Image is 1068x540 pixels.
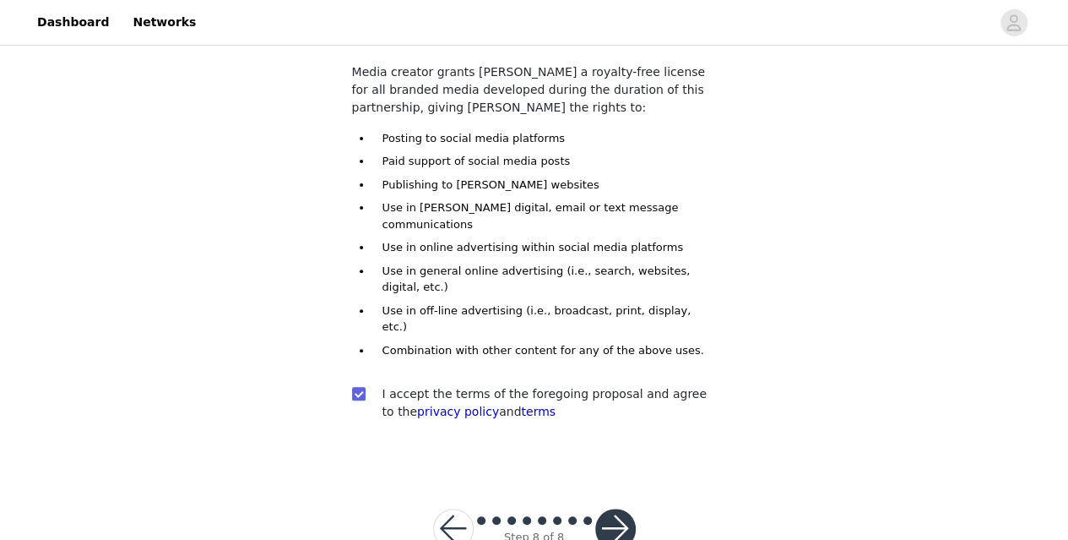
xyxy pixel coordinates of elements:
a: Networks [122,3,206,41]
li: Use in [PERSON_NAME] digital, email or text message communications [372,199,717,232]
a: Dashboard [27,3,119,41]
li: Use in online advertising within social media platforms [372,239,717,256]
li: Posting to social media platforms [372,130,717,147]
div: avatar [1006,9,1022,36]
li: Paid support of social media posts [372,153,717,170]
li: Use in general online advertising (i.e., search, websites, digital, etc.) [372,263,717,296]
li: Publishing to [PERSON_NAME] websites [372,177,717,194]
a: terms [521,405,556,418]
span: I accept the terms of the foregoing proposal and agree to the and [382,387,707,418]
li: Combination with other content for any of the above uses. [372,342,717,359]
p: Media creator grants [PERSON_NAME] a royalty-free license for all branded media developed during ... [352,63,717,117]
a: privacy policy [417,405,499,418]
li: Use in off-line advertising (i.e., broadcast, print, display, etc.) [372,303,717,335]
